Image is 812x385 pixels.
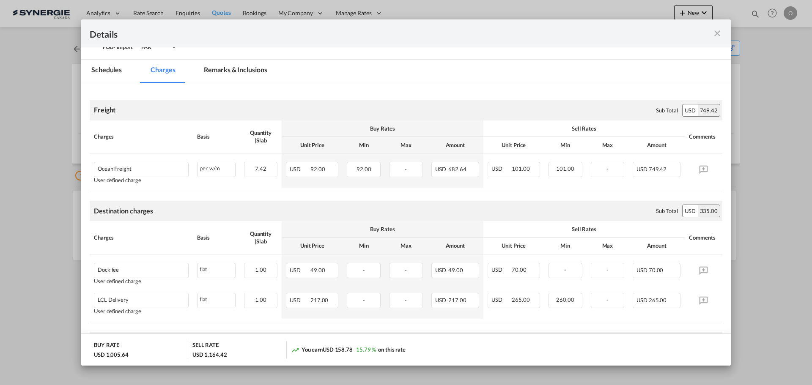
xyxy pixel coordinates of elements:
[488,125,680,132] div: Sell Rates
[587,238,629,254] th: Max
[282,238,343,254] th: Unit Price
[94,341,119,351] div: BUY RATE
[255,165,266,172] span: 7.42
[343,238,385,254] th: Min
[385,238,427,254] th: Max
[656,207,678,215] div: Sub Total
[255,266,266,273] span: 1.00
[81,60,285,83] md-pagination-wrapper: Use the left and right arrow keys to navigate between tabs
[244,129,278,144] div: Quantity | Slab
[198,162,235,173] div: per_w/m
[649,267,664,273] span: 70.00
[564,266,566,273] span: -
[512,296,529,303] span: 265.00
[94,234,189,241] div: Charges
[282,137,343,153] th: Unit Price
[636,267,647,273] span: USD
[683,205,698,217] div: USD
[385,137,427,153] th: Max
[435,166,447,172] span: USD
[491,266,511,273] span: USD
[94,308,189,314] div: User defined charge
[698,104,720,116] div: 749.42
[483,137,544,153] th: Unit Price
[685,221,722,254] th: Comments
[427,137,483,153] th: Amount
[323,346,353,353] span: USD 158.78
[343,137,385,153] th: Min
[491,296,511,303] span: USD
[427,238,483,254] th: Amount
[448,166,466,172] span: 682.64
[628,137,685,153] th: Amount
[556,296,574,303] span: 260.00
[435,267,447,273] span: USD
[194,60,277,83] md-tab-item: Remarks & Inclusions
[698,205,720,217] div: 335.00
[357,166,371,172] span: 92.00
[94,206,153,216] div: Destination charges
[286,225,479,233] div: Buy Rates
[649,297,667,303] span: 265.00
[683,104,698,116] div: USD
[606,165,609,172] span: -
[483,238,544,254] th: Unit Price
[310,166,325,172] span: 92.00
[244,230,278,245] div: Quantity | Slab
[291,346,406,355] div: You earn on this rate
[356,346,376,353] span: 15.79 %
[94,278,189,284] div: User defined charge
[512,165,529,172] span: 101.00
[587,137,629,153] th: Max
[94,133,189,140] div: Charges
[405,267,407,273] span: -
[290,267,309,273] span: USD
[628,238,685,254] th: Amount
[636,297,647,303] span: USD
[198,293,235,304] div: flat
[649,166,667,172] span: 749.42
[448,267,463,273] span: 49.00
[290,297,309,303] span: USD
[98,297,129,303] div: LCL Delivery
[94,351,129,358] div: USD 1,005.64
[94,177,189,183] div: User defined charge
[606,266,609,273] span: -
[488,225,680,233] div: Sell Rates
[81,19,731,366] md-dialog: Port of Loading ...
[544,137,587,153] th: Min
[98,267,119,273] div: Dock fee
[435,297,447,303] span: USD
[656,106,678,114] div: Sub Total
[685,120,722,153] th: Comments
[140,60,185,83] md-tab-item: Charges
[98,166,132,172] div: Ocean Freight
[192,341,219,351] div: SELL RATE
[197,133,236,140] div: Basis
[255,296,266,303] span: 1.00
[286,125,479,132] div: Buy Rates
[556,165,574,172] span: 101.00
[491,165,511,172] span: USD
[636,166,647,172] span: USD
[310,297,328,303] span: 217.00
[291,346,299,354] md-icon: icon-trending-up
[363,267,365,273] span: -
[81,60,132,83] md-tab-item: Schedules
[290,166,309,172] span: USD
[90,28,659,38] div: Details
[405,297,407,303] span: -
[310,267,325,273] span: 49.00
[405,166,407,172] span: -
[448,297,466,303] span: 217.00
[192,351,227,358] div: USD 1,164.42
[198,263,235,274] div: flat
[512,266,527,273] span: 70.00
[606,296,609,303] span: -
[197,234,236,241] div: Basis
[363,297,365,303] span: -
[544,238,587,254] th: Min
[94,105,115,115] div: Freight
[712,28,722,38] md-icon: icon-close fg-AAA8AD m-0 cursor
